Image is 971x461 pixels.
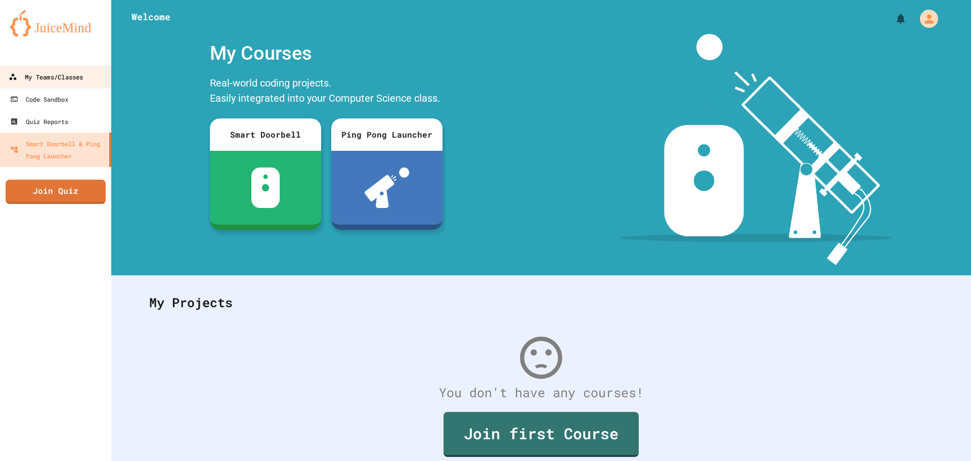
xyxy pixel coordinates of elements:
div: You don't have any courses! [139,383,943,402]
a: Join first Course [444,412,639,457]
div: Quiz Reports [10,115,68,128]
a: Join Quiz [6,180,106,204]
div: Smart Doorbell [210,118,321,151]
img: ppl-with-ball.png [365,167,410,208]
div: My Teams/Classes [9,71,83,83]
div: Code Sandbox [10,93,68,105]
div: My Account [909,7,941,30]
div: Smart Doorbell & Ping Pong Launcher [10,138,105,162]
img: logo-orange.svg [10,10,101,36]
div: My Projects [139,283,943,322]
img: banner-image-my-projects.png [621,34,892,265]
div: My Notifications [876,10,909,27]
img: sdb-white.svg [251,167,280,208]
div: Real-world coding projects. Easily integrated into your Computer Science class. [205,73,448,111]
div: My Courses [205,34,448,73]
div: Ping Pong Launcher [331,118,443,151]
